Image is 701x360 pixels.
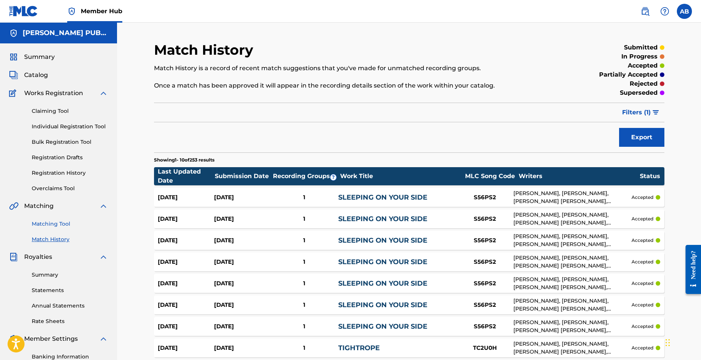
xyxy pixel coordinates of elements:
[513,340,632,356] div: [PERSON_NAME], [PERSON_NAME], [PERSON_NAME] [PERSON_NAME], [PERSON_NAME]
[9,89,19,98] img: Works Registration
[214,301,270,309] div: [DATE]
[270,322,338,331] div: 1
[338,193,427,202] a: SLEEPING ON YOUR SIDE
[680,239,701,300] iframe: Resource Center
[158,279,214,288] div: [DATE]
[457,279,513,288] div: S56PS2
[513,275,632,291] div: [PERSON_NAME], [PERSON_NAME], [PERSON_NAME] [PERSON_NAME], [PERSON_NAME]
[24,334,78,343] span: Member Settings
[9,334,18,343] img: Member Settings
[32,302,108,310] a: Annual Statements
[628,61,658,70] p: accepted
[154,81,547,90] p: Once a match has been approved it will appear in the recording details section of the work within...
[32,286,108,294] a: Statements
[338,322,427,331] a: SLEEPING ON YOUR SIDE
[340,172,461,181] div: Work Title
[338,344,380,352] a: TIGHTROPE
[158,322,214,331] div: [DATE]
[99,334,108,343] img: expand
[67,7,76,16] img: Top Rightsholder
[9,29,18,38] img: Accounts
[624,43,658,52] p: submitted
[630,79,658,88] p: rejected
[513,318,632,334] div: [PERSON_NAME], [PERSON_NAME], [PERSON_NAME] [PERSON_NAME], [PERSON_NAME]
[653,110,659,115] img: filter
[640,172,660,181] div: Status
[32,154,108,162] a: Registration Drafts
[632,215,653,222] p: accepted
[24,252,52,262] span: Royalties
[99,202,108,211] img: expand
[462,172,518,181] div: MLC Song Code
[632,323,653,330] p: accepted
[99,252,108,262] img: expand
[622,108,651,117] span: Filters ( 1 )
[23,29,108,37] h5: AUSTIN BELLO PUBLISHING
[99,89,108,98] img: expand
[32,169,108,177] a: Registration History
[270,301,338,309] div: 1
[663,324,701,360] iframe: Chat Widget
[158,236,214,245] div: [DATE]
[32,107,108,115] a: Claiming Tool
[154,64,547,73] p: Match History is a record of recent match suggestions that you've made for unmatched recording gr...
[599,70,658,79] p: partially accepted
[632,194,653,201] p: accepted
[338,215,427,223] a: SLEEPING ON YOUR SIDE
[657,4,672,19] div: Help
[621,52,658,61] p: in progress
[513,297,632,313] div: [PERSON_NAME], [PERSON_NAME], [PERSON_NAME] [PERSON_NAME], [PERSON_NAME]
[32,317,108,325] a: Rate Sheets
[9,52,55,62] a: SummarySummary
[214,215,270,223] div: [DATE]
[32,123,108,131] a: Individual Registration Tool
[214,279,270,288] div: [DATE]
[214,344,270,352] div: [DATE]
[158,193,214,202] div: [DATE]
[32,185,108,192] a: Overclaims Tool
[214,193,270,202] div: [DATE]
[620,88,658,97] p: superseded
[457,193,513,202] div: S56PS2
[9,6,38,17] img: MLC Logo
[9,52,18,62] img: Summary
[24,89,83,98] span: Works Registration
[24,52,55,62] span: Summary
[158,344,214,352] div: [DATE]
[330,174,336,180] span: ?
[632,258,653,265] p: accepted
[32,235,108,243] a: Match History
[158,258,214,266] div: [DATE]
[338,279,427,288] a: SLEEPING ON YOUR SIDE
[666,331,670,354] div: Drag
[632,237,653,244] p: accepted
[641,7,650,16] img: search
[618,103,664,122] button: Filters (1)
[9,252,18,262] img: Royalties
[154,42,257,58] h2: Match History
[24,202,54,211] span: Matching
[9,71,18,80] img: Catalog
[677,4,692,19] div: User Menu
[457,301,513,309] div: S56PS2
[632,280,653,287] p: accepted
[632,345,653,351] p: accepted
[32,271,108,279] a: Summary
[158,215,214,223] div: [DATE]
[270,193,338,202] div: 1
[154,157,214,163] p: Showing 1 - 10 of 253 results
[215,172,271,181] div: Submission Date
[158,301,214,309] div: [DATE]
[457,236,513,245] div: S56PS2
[32,138,108,146] a: Bulk Registration Tool
[632,302,653,308] p: accepted
[457,344,513,352] div: TC2U0H
[270,236,338,245] div: 1
[32,220,108,228] a: Matching Tool
[513,211,632,227] div: [PERSON_NAME], [PERSON_NAME], [PERSON_NAME] [PERSON_NAME], [PERSON_NAME]
[272,172,340,181] div: Recording Groups
[338,301,427,309] a: SLEEPING ON YOUR SIDE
